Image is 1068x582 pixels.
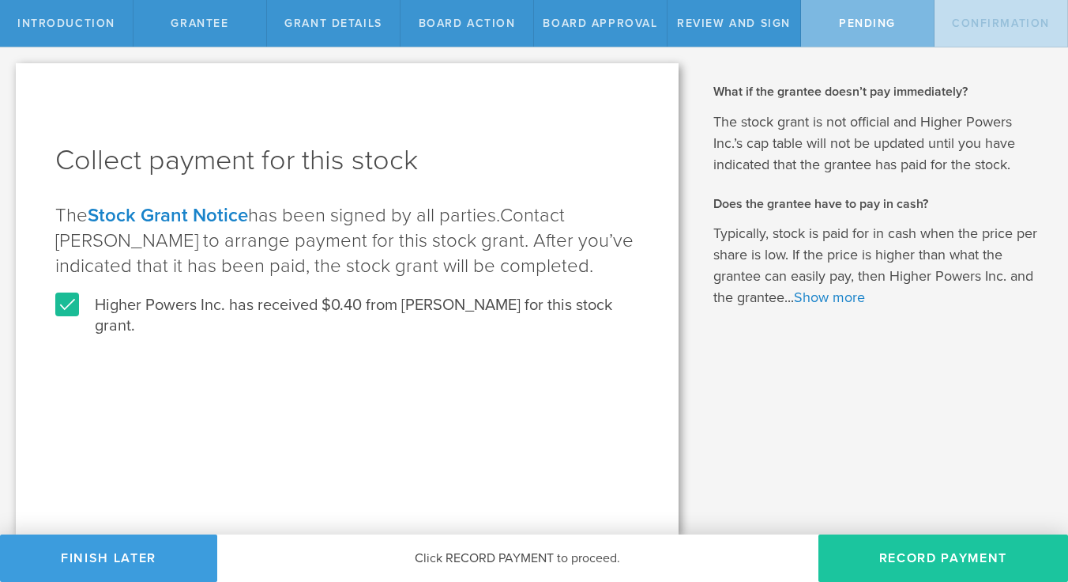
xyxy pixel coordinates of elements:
span: Confirmation [952,17,1050,30]
p: The stock grant is not official and Higher Powers Inc.’s cap table will not be updated until you ... [713,111,1044,176]
h2: What if the grantee doesn’t pay immediately? [713,83,1044,100]
span: Board Action [419,17,516,30]
span: Contact [PERSON_NAME] to arrange payment for this stock grant. After you’ve indicated that it has... [55,204,634,278]
span: Grant Details [284,17,382,30]
button: Record Payment [818,535,1068,582]
span: Pending [839,17,896,30]
p: Typically, stock is paid for in cash when the price per share is low. If the price is higher than... [713,223,1044,308]
a: Show more [794,289,865,306]
span: Review and Sign [677,17,791,30]
span: Board Approval [543,17,657,30]
span: Grantee [171,17,228,30]
span: Introduction [17,17,115,30]
p: The has been signed by all parties. [55,203,639,279]
a: Stock Grant Notice [88,204,248,227]
h2: Does the grantee have to pay in cash? [713,195,1044,213]
h1: Collect payment for this stock [55,142,639,180]
label: Higher Powers Inc. has received $0.40 from [PERSON_NAME] for this stock grant. [55,295,639,336]
span: Click RECORD PAYMENT to proceed. [415,550,620,566]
